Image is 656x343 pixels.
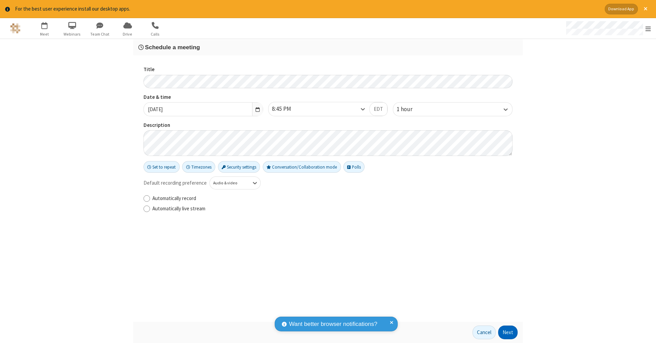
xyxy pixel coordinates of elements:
[560,18,656,39] div: Open menu
[263,161,341,173] button: Conversation/Collaboration mode
[15,5,600,13] div: For the best user experience install our desktop apps.
[605,4,638,14] button: Download App
[143,66,512,74] label: Title
[143,179,207,187] span: Default recording preference
[2,18,28,39] button: Logo
[115,31,140,37] span: Drive
[143,121,512,129] label: Description
[289,320,377,329] span: Want better browser notifications?
[397,105,424,114] div: 1 hour
[343,161,365,173] button: Polls
[142,31,168,37] span: Calls
[143,161,180,173] button: Set to repeat
[369,102,387,116] button: EDT
[32,31,57,37] span: Meet
[640,4,651,14] button: Close alert
[87,31,113,37] span: Team Chat
[213,180,246,186] div: Audio & video
[473,326,496,339] button: Cancel
[145,44,200,51] span: Schedule a meeting
[218,161,260,173] button: Security settings
[152,195,512,202] label: Automatically record
[59,31,85,37] span: Webinars
[272,105,303,114] div: 8:45 PM
[10,23,20,34] img: QA Selenium DO NOT DELETE OR CHANGE
[143,93,263,101] label: Date & time
[498,326,518,339] button: Next
[152,205,512,213] label: Automatically live stream
[182,161,215,173] button: Timezones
